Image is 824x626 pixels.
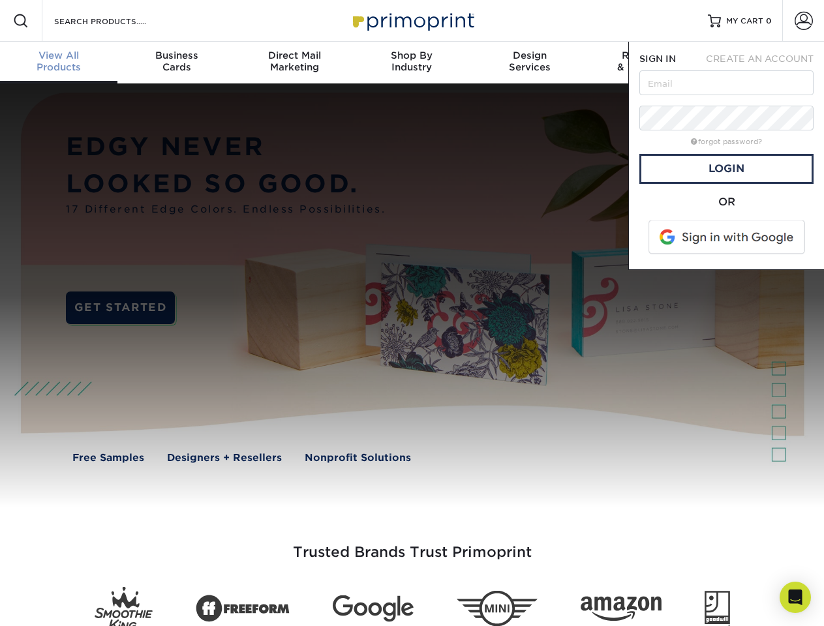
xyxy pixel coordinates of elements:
[117,50,235,73] div: Cards
[706,53,814,64] span: CREATE AN ACCOUNT
[639,53,676,64] span: SIGN IN
[117,50,235,61] span: Business
[236,50,353,61] span: Direct Mail
[581,597,662,621] img: Amazon
[588,50,706,61] span: Resources
[31,513,794,576] h3: Trusted Brands Trust Primoprint
[639,154,814,184] a: Login
[333,595,414,622] img: Google
[705,591,730,626] img: Goodwill
[471,42,588,83] a: DesignServices
[236,42,353,83] a: Direct MailMarketing
[639,70,814,95] input: Email
[471,50,588,61] span: Design
[471,50,588,73] div: Services
[347,7,478,35] img: Primoprint
[117,42,235,83] a: BusinessCards
[588,50,706,73] div: & Templates
[3,586,111,621] iframe: Google Customer Reviews
[639,194,814,210] div: OR
[691,138,762,146] a: forgot password?
[726,16,763,27] span: MY CART
[780,582,811,613] div: Open Intercom Messenger
[766,16,772,25] span: 0
[588,42,706,83] a: Resources& Templates
[353,42,470,83] a: Shop ByIndustry
[353,50,470,73] div: Industry
[353,50,470,61] span: Shop By
[236,50,353,73] div: Marketing
[53,13,180,29] input: SEARCH PRODUCTS.....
